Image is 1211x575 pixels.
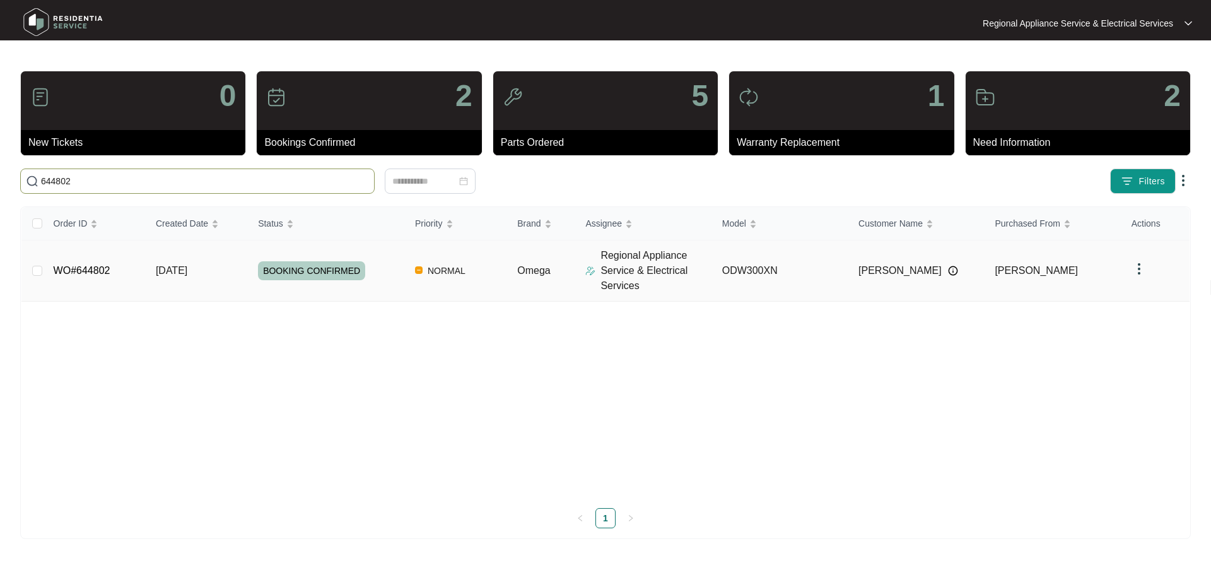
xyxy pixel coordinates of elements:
span: Customer Name [858,216,923,230]
img: icon [975,87,995,107]
span: Filters [1138,175,1165,188]
span: Status [258,216,283,230]
p: New Tickets [28,135,245,150]
span: Model [722,216,746,230]
li: Next Page [621,508,641,528]
span: Priority [415,216,443,230]
img: icon [266,87,286,107]
img: icon [30,87,50,107]
span: Created Date [156,216,208,230]
p: 2 [1164,81,1181,111]
img: residentia service logo [19,3,107,41]
a: WO#644802 [54,265,110,276]
p: 2 [455,81,472,111]
img: icon [503,87,523,107]
a: 1 [596,509,615,528]
button: left [570,508,590,528]
img: Info icon [948,266,958,276]
input: Search by Order Id, Assignee Name, Customer Name, Brand and Model [41,174,369,188]
td: ODW300XN [712,240,848,302]
img: icon [739,87,759,107]
th: Customer Name [848,207,985,240]
img: dropdown arrow [1176,173,1191,188]
span: [PERSON_NAME] [995,265,1078,276]
span: NORMAL [423,263,471,278]
th: Purchased From [985,207,1121,240]
p: Parts Ordered [501,135,718,150]
p: 0 [219,81,237,111]
span: [PERSON_NAME] [858,263,942,278]
th: Model [712,207,848,240]
p: Bookings Confirmed [264,135,481,150]
span: Brand [517,216,541,230]
span: BOOKING CONFIRMED [258,261,365,280]
img: Assigner Icon [585,266,595,276]
th: Priority [405,207,507,240]
p: 5 [691,81,708,111]
th: Brand [507,207,575,240]
span: Omega [517,265,550,276]
th: Created Date [146,207,248,240]
span: right [627,514,635,522]
li: Previous Page [570,508,590,528]
img: filter icon [1121,175,1133,187]
p: Regional Appliance Service & Electrical Services [983,17,1173,30]
span: left [576,514,584,522]
li: 1 [595,508,616,528]
p: Need Information [973,135,1190,150]
th: Status [248,207,405,240]
th: Actions [1121,207,1190,240]
span: [DATE] [156,265,187,276]
span: Assignee [585,216,622,230]
img: Vercel Logo [415,266,423,274]
p: 1 [928,81,945,111]
span: Order ID [54,216,88,230]
button: filter iconFilters [1110,169,1176,194]
p: Regional Appliance Service & Electrical Services [600,248,711,293]
img: dropdown arrow [1185,20,1192,27]
img: dropdown arrow [1132,261,1147,276]
th: Order ID [44,207,146,240]
img: search-icon [26,175,38,187]
button: right [621,508,641,528]
span: Purchased From [995,216,1060,230]
th: Assignee [575,207,711,240]
p: Warranty Replacement [737,135,954,150]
